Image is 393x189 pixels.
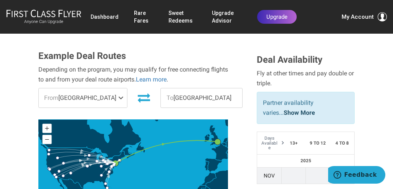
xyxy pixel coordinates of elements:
[44,94,58,101] span: From
[204,134,210,142] path: Ireland
[58,170,64,173] g: Las Vegas
[257,54,322,65] span: Deal Availability
[222,138,228,144] path: Netherlands
[48,168,54,171] g: San Jose
[284,109,315,116] a: Show More
[281,132,305,155] th: 13+
[212,6,242,28] a: Upgrade Advisor
[6,19,81,24] small: Anyone Can Upgrade
[306,132,330,155] th: 9 to 12
[263,98,348,117] p: Partner availability varies...
[257,10,297,24] a: Upgrade
[226,145,226,147] path: Luxembourg
[257,68,355,88] div: Fly at other times and pay double or triple.
[205,158,222,172] path: Spain
[38,65,228,84] div: Depending on the program, you may qualify for free connecting flights to and from your deal route...
[161,88,242,108] span: [GEOGRAPHIC_DATA]
[136,76,167,83] a: Learn more
[100,165,106,168] g: Cincinnati
[167,94,173,101] span: To
[200,173,216,186] path: Morocco
[328,166,385,185] iframe: Opens a widget where you can find more information
[257,168,281,184] td: Nov
[62,174,68,177] g: Phoenix
[48,148,54,152] g: Seattle
[215,139,226,145] g: London
[133,89,155,106] button: Invert Route Direction
[257,132,281,155] th: Days Available
[6,9,81,17] img: First Class Flyer
[100,174,106,177] g: Atlanta
[53,173,60,176] g: Los Angeles
[205,161,209,170] path: Portugal
[168,6,196,28] a: Sweet Redeems
[38,51,126,61] span: Example Deal Routes
[330,132,354,155] th: 4 to 8
[48,167,54,170] g: San Francisco
[134,6,153,28] a: Rare Fares
[211,143,231,163] path: France
[112,160,124,166] g: Newark
[6,9,81,24] a: First Class FlyerAnyone Can Upgrade
[342,12,374,21] span: My Account
[342,12,387,21] button: My Account
[56,156,63,160] g: Boise
[107,170,114,173] g: Raleigh Durham
[112,163,119,166] g: Philadelphia
[257,155,355,167] th: 2025
[207,125,220,146] path: United Kingdom
[54,176,61,179] g: San Diego
[39,88,127,108] span: [GEOGRAPHIC_DATA]
[91,10,119,24] a: Dashboard
[221,142,226,147] path: Belgium
[47,153,54,156] g: Portland,OR
[104,182,111,185] g: Orlando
